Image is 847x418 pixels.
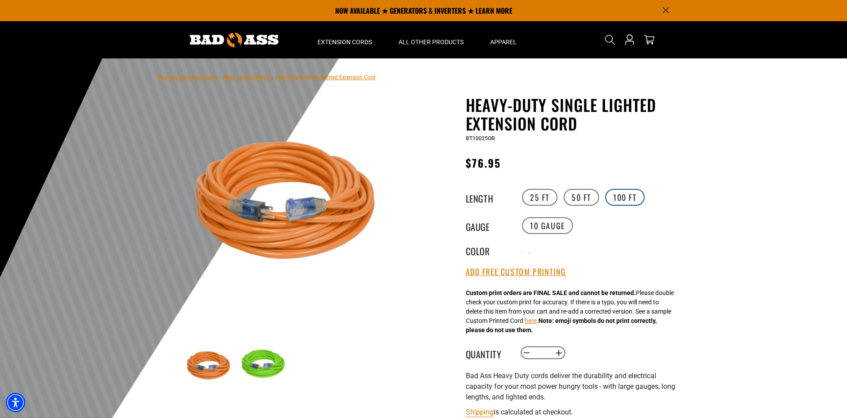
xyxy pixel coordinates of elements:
[564,189,599,206] label: 50 FT
[603,33,617,47] summary: Search
[490,38,517,46] span: Apparel
[522,217,573,234] label: 10 Gauge
[385,21,477,58] summary: All Other Products
[466,135,495,142] span: BT10025OR
[184,97,398,311] img: orange
[466,372,675,401] span: Bad Ass Heavy Duty cords deliver the durability and electrical capacity for your most power hungr...
[158,72,375,82] nav: breadcrumbs
[525,316,537,326] button: here
[466,96,683,133] h1: Heavy-Duty Single Lighted Extension Cord
[317,38,372,46] span: Extension Cords
[466,220,510,231] legend: Gauge
[466,267,566,277] button: Add Free Custom Printing
[466,244,510,256] legend: Color
[466,155,501,171] span: $76.95
[466,289,636,296] strong: Custom print orders are FINAL SALE and cannot be returned.
[272,74,274,81] span: ›
[275,74,375,81] span: Heavy-Duty Single Lighted Extension Cord
[304,21,385,58] summary: Extension Cords
[6,393,25,412] div: Accessibility Menu
[466,406,683,418] div: is calculated at checkout.
[184,341,236,392] img: orange
[466,288,674,335] div: Please double check your custom print for accuracy. If there is a typo, you will need to delete t...
[605,189,645,206] label: 100 FT
[220,74,221,81] span: ›
[466,192,510,203] legend: Length
[466,408,494,416] a: Shipping
[522,189,557,206] label: 25 FT
[223,74,270,81] a: Return to Collection
[477,21,530,58] summary: Apparel
[466,347,510,359] label: Quantity
[398,38,464,46] span: All Other Products
[238,341,289,392] img: neon green
[466,317,657,334] strong: Note: emoji symbols do not print correctly, please do not use them.
[158,74,218,81] a: Bad Ass Extension Cords
[190,33,278,47] img: Bad Ass Extension Cords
